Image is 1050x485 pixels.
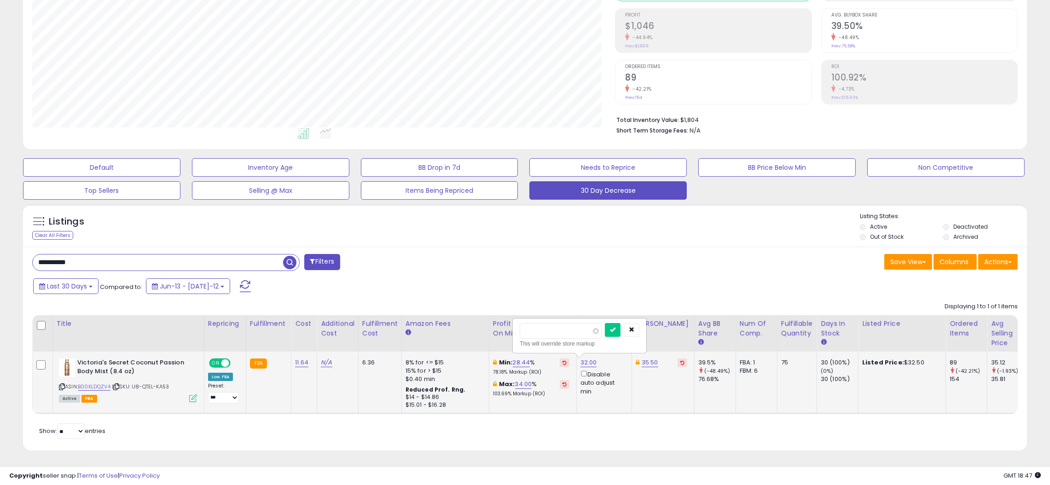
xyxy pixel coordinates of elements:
small: (-42.21%) [956,367,980,375]
div: Title [57,319,200,329]
div: 6.36 [362,358,394,367]
div: $14 - $14.86 [406,393,482,401]
div: $15.01 - $16.28 [406,401,482,409]
div: Additional Cost [321,319,354,338]
div: seller snap | | [9,472,160,480]
div: 8% for <= $15 [406,358,482,367]
div: Fulfillment Cost [362,319,398,338]
button: BB Price Below Min [698,158,856,177]
b: Min: [499,358,513,367]
div: Displaying 1 to 1 of 1 items [945,302,1018,311]
div: 35.81 [991,375,1028,383]
div: Preset: [208,383,239,404]
span: | SKU: U8-QTEL-KA53 [112,383,169,390]
th: The percentage added to the cost of goods (COGS) that forms the calculator for Min & Max prices. [489,315,576,352]
div: % [493,358,569,375]
small: Days In Stock. [821,338,826,346]
button: Non Competitive [867,158,1025,177]
li: $1,804 [616,114,1011,125]
small: Prev: 154 [625,95,642,100]
small: FBA [250,358,267,369]
button: Items Being Repriced [361,181,518,200]
button: Filters [304,254,340,270]
button: Last 30 Days [33,278,99,294]
button: Actions [978,254,1018,270]
p: 103.69% Markup (ROI) [493,391,569,397]
span: Ordered Items [625,64,811,69]
h2: 39.50% [831,21,1017,33]
a: Privacy Policy [119,471,160,480]
div: Listed Price [862,319,942,329]
b: Short Term Storage Fees: [616,127,688,134]
a: 11.64 [295,358,308,367]
div: 76.68% [698,375,736,383]
h2: 100.92% [831,72,1017,85]
button: Default [23,158,180,177]
small: -48.49% [835,34,859,41]
small: -4.73% [835,86,855,92]
small: Avg BB Share. [698,338,704,346]
a: 28.44 [513,358,530,367]
b: Reduced Prof. Rng. [406,386,466,393]
label: Deactivated [953,223,988,231]
b: Total Inventory Value: [616,116,679,124]
label: Out of Stock [870,233,904,241]
div: Avg BB Share [698,319,732,338]
label: Archived [953,233,978,241]
div: 75 [781,358,810,367]
div: 39.5% [698,358,736,367]
button: BB Drop in 7d [361,158,518,177]
h2: $1,046 [625,21,811,33]
div: Amazon Fees [406,319,485,329]
div: FBM: 6 [740,367,770,375]
strong: Copyright [9,471,43,480]
span: N/A [690,126,701,135]
div: Num of Comp. [740,319,773,338]
a: 34.00 [515,380,532,389]
div: Cost [295,319,313,329]
div: Clear All Filters [32,231,73,240]
div: Fulfillable Quantity [781,319,813,338]
button: Columns [934,254,977,270]
button: Selling @ Max [192,181,349,200]
small: (0%) [821,367,834,375]
span: Profit [625,13,811,18]
span: Compared to: [100,283,142,291]
span: ON [210,359,221,367]
b: Victoria's Secret Coconut Passion Body Mist (8.4 oz) [77,358,189,378]
span: Show: entries [39,427,105,435]
span: FBA [81,395,97,403]
small: Prev: $1,899 [625,43,649,49]
a: 32.00 [580,358,597,367]
div: 35.12 [991,358,1028,367]
p: 78.18% Markup (ROI) [493,369,569,375]
button: Needs to Reprice [529,158,687,177]
small: (-48.49%) [704,367,730,375]
small: Prev: 76.68% [831,43,855,49]
a: B00KLDQZV4 [78,383,110,391]
div: ASIN: [59,358,197,401]
small: -44.94% [629,34,653,41]
div: $32.50 [862,358,939,367]
div: 154 [950,375,987,383]
span: 2025-08-12 18:47 GMT [1004,471,1041,480]
a: Terms of Use [79,471,118,480]
span: Last 30 Days [47,282,87,291]
div: 30 (100%) [821,375,858,383]
div: $0.40 min [406,375,482,383]
span: Avg. Buybox Share [831,13,1017,18]
small: (-1.93%) [997,367,1018,375]
b: Listed Price: [862,358,904,367]
small: -42.21% [629,86,652,92]
div: 15% for > $15 [406,367,482,375]
span: OFF [229,359,244,367]
button: Jun-13 - [DATE]-12 [146,278,230,294]
div: Repricing [208,319,242,329]
div: 30 (100%) [821,358,858,367]
span: All listings currently available for purchase on Amazon [59,395,80,403]
button: 30 Day Decrease [529,181,687,200]
div: Profit [PERSON_NAME] on Min/Max [493,319,573,338]
div: Days In Stock [821,319,854,338]
button: Save View [884,254,932,270]
b: Max: [499,380,515,388]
